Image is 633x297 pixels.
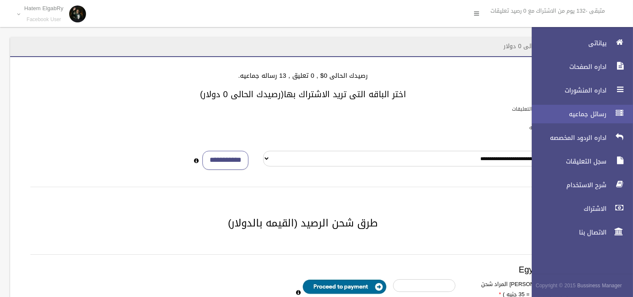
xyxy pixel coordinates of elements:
span: الاتصال بنا [525,228,609,237]
a: اداره الصفحات [525,57,633,76]
span: شرح الاستخدام [525,181,609,189]
span: الاشتراك [525,204,609,213]
span: اداره المنشورات [525,86,609,95]
a: رسائل جماعيه [525,105,633,123]
a: اداره المنشورات [525,81,633,100]
h2: طرق شحن الرصيد (القيمه بالدولار) [20,218,586,229]
a: سجل التعليقات [525,152,633,171]
label: باقات الرسائل الجماعيه [529,123,579,132]
a: الاتصال بنا [525,223,633,242]
h3: Egypt payment [30,265,576,274]
header: الاشتراك - رصيدك الحالى 0 دولار [494,38,596,54]
h3: اختر الباقه التى تريد الاشتراك بها(رصيدك الحالى 0 دولار) [20,90,586,99]
span: Copyright © 2015 [536,281,576,290]
a: اداره الردود المخصصه [525,128,633,147]
label: باقات الرد الالى على التعليقات [512,104,579,114]
strong: Bussiness Manager [577,281,622,290]
a: شرح الاستخدام [525,176,633,194]
small: Facebook User [24,16,64,23]
span: اداره الصفحات [525,63,609,71]
a: بياناتى [525,34,633,52]
span: بياناتى [525,39,609,47]
span: سجل التعليقات [525,157,609,166]
p: Hatem ElgabRy [24,5,64,11]
span: رسائل جماعيه [525,110,609,118]
span: اداره الردود المخصصه [525,134,609,142]
h4: رصيدك الحالى 0$ , 0 تعليق , 13 رساله جماعيه. [20,72,586,79]
a: الاشتراك [525,199,633,218]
